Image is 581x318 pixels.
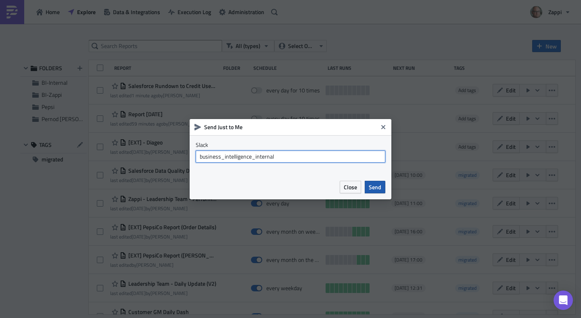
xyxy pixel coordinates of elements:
span: Close [344,183,357,191]
h6: Send Just to Me [204,123,378,131]
div: Open Intercom Messenger [554,291,573,310]
button: Close [377,121,389,133]
span: Send [369,183,381,191]
button: Send [365,181,385,193]
button: Close [340,181,361,193]
label: Slack [196,141,385,149]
